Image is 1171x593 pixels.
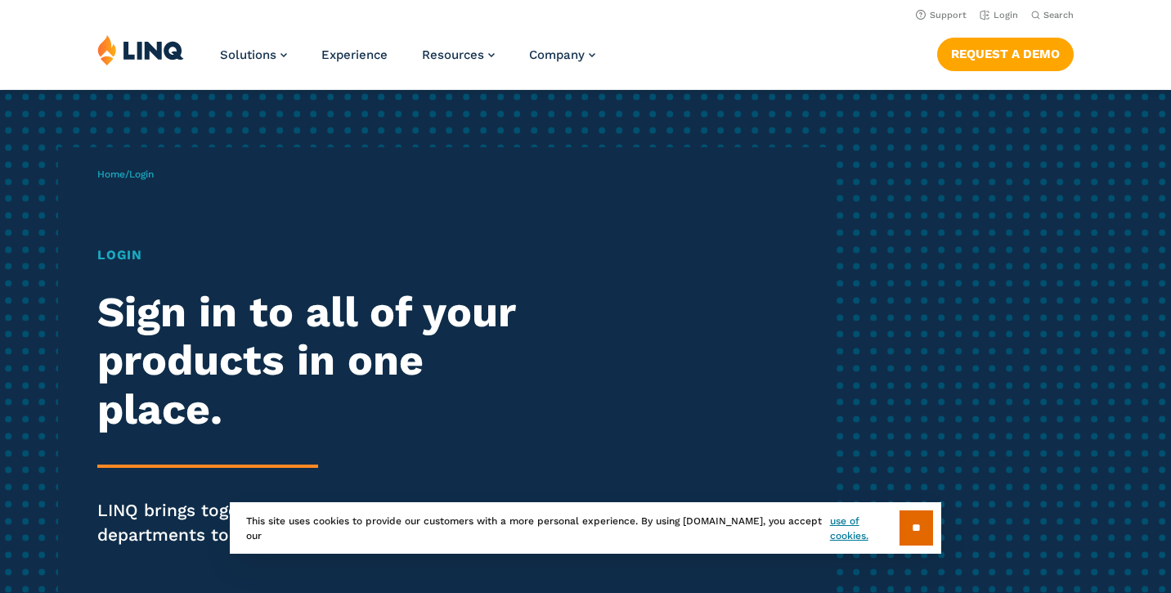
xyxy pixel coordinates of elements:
[529,47,595,62] a: Company
[230,502,941,554] div: This site uses cookies to provide our customers with a more personal experience. By using [DOMAIN...
[220,47,276,62] span: Solutions
[97,288,549,434] h2: Sign in to all of your products in one place.
[97,168,125,180] a: Home
[97,168,154,180] span: /
[422,47,484,62] span: Resources
[97,499,549,548] p: LINQ brings together students, parents and all your departments to improve efficiency and transpa...
[830,514,900,543] a: use of cookies.
[422,47,495,62] a: Resources
[916,10,967,20] a: Support
[220,34,595,88] nav: Primary Navigation
[220,47,287,62] a: Solutions
[97,245,549,265] h1: Login
[1031,9,1074,21] button: Open Search Bar
[529,47,585,62] span: Company
[97,34,184,65] img: LINQ | K‑12 Software
[321,47,388,62] a: Experience
[129,168,154,180] span: Login
[937,38,1074,70] a: Request a Demo
[980,10,1018,20] a: Login
[1043,10,1074,20] span: Search
[937,34,1074,70] nav: Button Navigation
